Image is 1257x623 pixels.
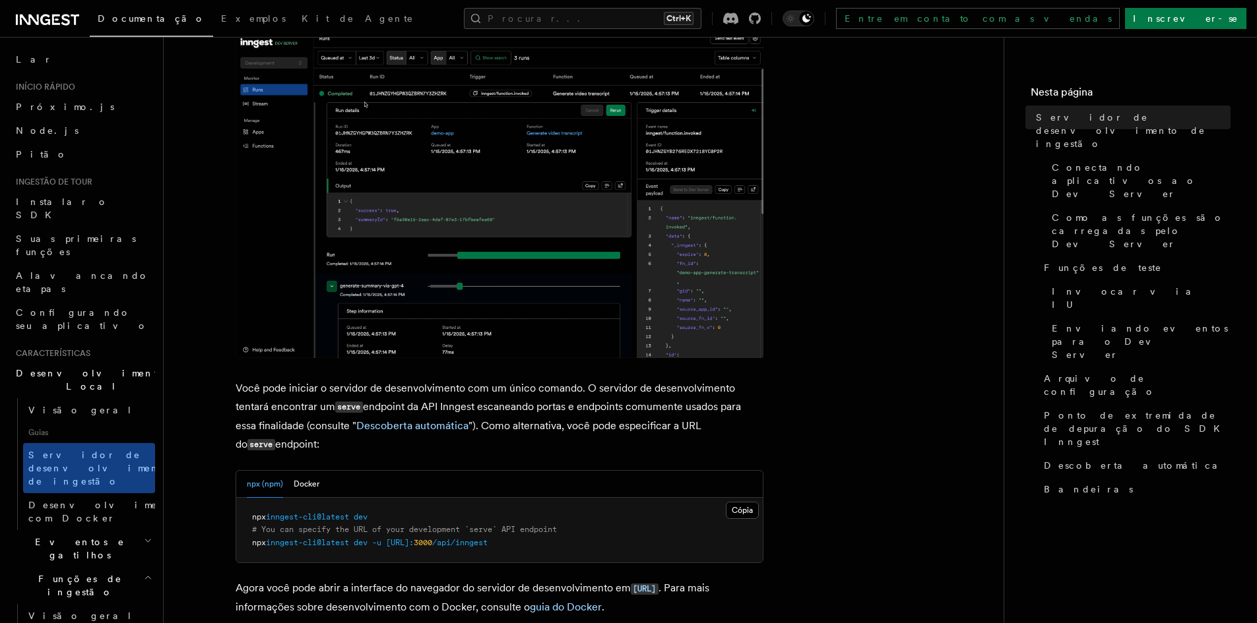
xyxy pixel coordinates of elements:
font: Alavancando etapas [16,270,149,294]
a: Invocar via IU [1047,280,1231,316]
a: Servidor de desenvolvimento de ingestão [1031,105,1231,156]
code: [URL] [631,583,659,595]
font: Nesta página [1031,86,1093,98]
font: Visão geral [28,610,133,621]
font: Funções de teste [1044,262,1162,273]
font: Bandeiras [1044,484,1133,494]
font: Procurar... [488,13,588,24]
font: Enviando eventos para o Dev Server [1052,323,1228,360]
a: Lar [11,47,155,71]
a: Ponto de extremidade de depuração do SDK Inngest [1039,403,1231,454]
font: Node.js [16,125,79,136]
span: inngest-cli@latest [266,538,349,547]
font: Inscrever-se [1133,13,1239,24]
span: inngest-cli@latest [266,512,349,521]
font: Pitão [16,149,67,160]
font: Desenvolvimento Local [16,368,167,392]
span: npx [252,512,266,521]
font: Invocar via IU [1052,286,1201,310]
a: Servidor de desenvolvimento de ingestão [23,443,155,493]
a: Próximo.js [11,95,155,119]
font: npx (npm) [247,479,283,489]
button: Alternar modo escuro [783,11,814,26]
kbd: Ctrl+K [664,12,693,25]
span: [URL]: [386,538,414,547]
font: Características [16,349,90,358]
div: Desenvolvimento Local [11,398,155,530]
code: serve [247,439,275,450]
font: endpoint: [275,438,319,450]
font: Desenvolvimento com Docker [28,500,179,523]
font: Ingestão de tour [16,177,92,187]
font: Documentação [98,13,205,24]
font: Próximo.js [16,102,114,112]
a: Desenvolvimento com Docker [23,493,155,530]
a: Funções de teste [1039,256,1231,280]
font: Agora você pode abrir a interface do navegador do servidor de desenvolvimento em [236,581,631,594]
a: Conectando aplicativos ao Dev Server [1047,156,1231,206]
button: Cópia [726,502,759,519]
font: Exemplos [221,13,286,24]
font: Kit de Agente [302,13,414,24]
font: Funções de ingestão [38,574,122,597]
font: endpoint da API Inngest escaneando portas e endpoints comumente usados ​​para essa finalidade (co... [236,400,741,432]
button: Eventos e gatilhos [11,530,155,567]
a: guia do Docker [530,601,602,613]
span: dev [354,512,368,521]
font: Início rápido [16,82,75,92]
font: Como as funções são carregadas pelo Dev Server [1052,212,1224,249]
font: Suas primeiras funções [16,233,136,257]
a: Enviando eventos para o Dev Server [1047,316,1231,367]
code: serve [335,401,363,413]
a: Entre em contato com as vendas [836,8,1120,29]
button: Desenvolvimento Local [11,361,155,398]
a: Alavancando etapas [11,264,155,301]
font: Descoberta automática [1044,460,1227,471]
a: Instalar o SDK [11,190,155,227]
a: Arquivo de configuração [1039,367,1231,403]
a: Kit de Agente [294,4,422,36]
a: Documentação [90,4,213,37]
a: Descoberta automática [356,419,468,432]
font: . [602,601,604,613]
span: /api/inngest [432,538,488,547]
font: Servidor de desenvolvimento de ingestão [28,450,173,487]
a: Bandeiras [1039,477,1231,501]
a: [URL] [631,581,659,594]
span: dev [354,538,368,547]
font: Arquivo de configuração [1044,373,1155,397]
font: Servidor de desenvolvimento de ingestão [1036,112,1206,149]
a: Suas primeiras funções [11,227,155,264]
span: -u [372,538,381,547]
font: Configurando seu aplicativo [16,307,148,331]
a: Descoberta automática [1039,454,1231,477]
font: Conectando aplicativos ao Dev Server [1052,162,1196,199]
font: Entre em contato com as vendas [845,13,1112,24]
font: Você pode iniciar o servidor de desenvolvimento com um único comando. O servidor de desenvolvimen... [236,382,735,413]
a: Configurando seu aplicativo [11,301,155,338]
a: Pitão [11,142,155,166]
font: Visão geral [28,405,133,415]
button: Funções de ingestão [11,567,155,604]
font: Guias [28,428,49,437]
span: 3000 [414,538,432,547]
button: Procurar...Ctrl+K [464,8,701,29]
span: npx [252,538,266,547]
font: Ponto de extremidade de depuração do SDK Inngest [1044,410,1228,447]
font: "). Como alternativa, você pode especificar a URL do [236,419,701,450]
a: Visão geral [23,398,155,422]
a: Exemplos [213,4,294,36]
font: Lar [16,54,52,65]
font: Eventos e gatilhos [35,537,125,560]
a: Node.js [11,119,155,142]
a: Inscrever-se [1125,8,1246,29]
font: Instalar o SDK [16,196,108,220]
a: Como as funções são carregadas pelo Dev Server [1047,206,1231,256]
font: Docker [294,479,319,489]
span: # You can specify the URL of your development `serve` API endpoint [252,525,557,534]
